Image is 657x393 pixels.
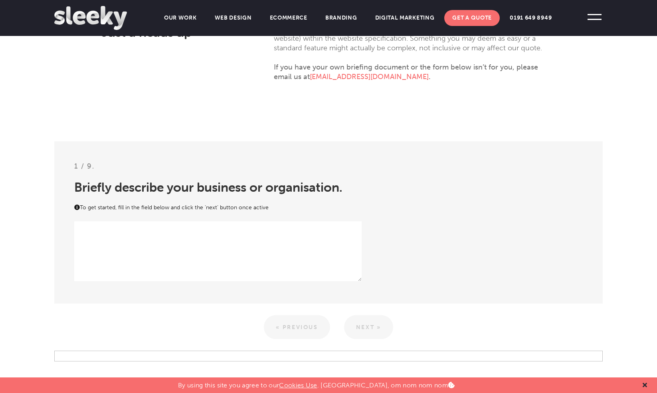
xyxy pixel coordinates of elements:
[274,24,556,53] p: Please list any and all important requirements (i.e. things that must be included in the website)...
[178,377,455,389] p: By using this site you agree to our . [GEOGRAPHIC_DATA], om nom nom nom
[74,161,583,177] h3: 1 / 9.
[274,63,538,81] strong: If you have your own briefing document or the form below isn’t for you, please email us at .
[207,10,260,26] a: Web Design
[444,10,500,26] a: Get A Quote
[310,72,429,81] a: [EMAIL_ADDRESS][DOMAIN_NAME]
[54,6,127,30] img: Sleeky Web Design Newcastle
[367,10,443,26] a: Digital Marketing
[317,10,365,26] a: Branding
[344,315,393,339] a: Next »
[502,10,560,26] a: 0191 649 8949
[156,10,205,26] a: Our Work
[279,381,317,389] a: Cookies Use
[264,315,330,339] a: « Previous
[74,177,583,208] h2: Briefly describe your business or organisation.
[74,204,583,220] p: To get started, fill in the field below and click the ‘next’ button once active
[262,10,315,26] a: Ecommerce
